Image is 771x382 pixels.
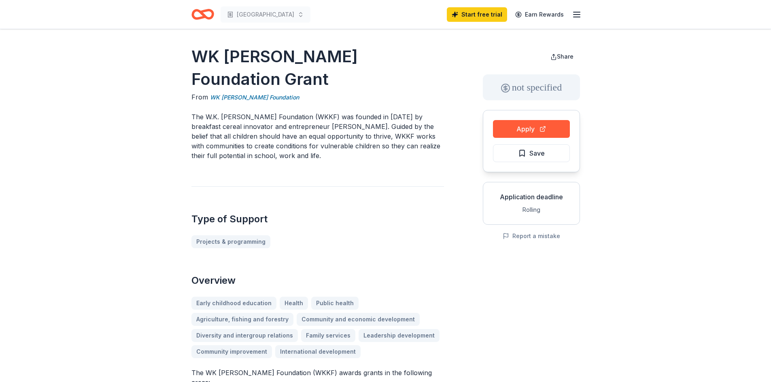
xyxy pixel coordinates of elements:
[191,235,270,248] a: Projects & programming
[490,205,573,215] div: Rolling
[191,92,444,102] div: From
[493,120,570,138] button: Apply
[191,5,214,24] a: Home
[503,231,560,241] button: Report a mistake
[544,49,580,65] button: Share
[493,144,570,162] button: Save
[483,74,580,100] div: not specified
[191,274,444,287] h2: Overview
[210,93,299,102] a: WK [PERSON_NAME] Foundation
[191,213,444,226] h2: Type of Support
[447,7,507,22] a: Start free trial
[191,112,444,160] p: The W.K. [PERSON_NAME] Foundation (WKKF) was founded in [DATE] by breakfast cereal innovator and ...
[529,148,545,158] span: Save
[221,6,310,23] button: [GEOGRAPHIC_DATA]
[490,192,573,202] div: Application deadline
[237,10,294,19] span: [GEOGRAPHIC_DATA]
[557,53,573,60] span: Share
[191,45,444,91] h1: WK [PERSON_NAME] Foundation Grant
[510,7,569,22] a: Earn Rewards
